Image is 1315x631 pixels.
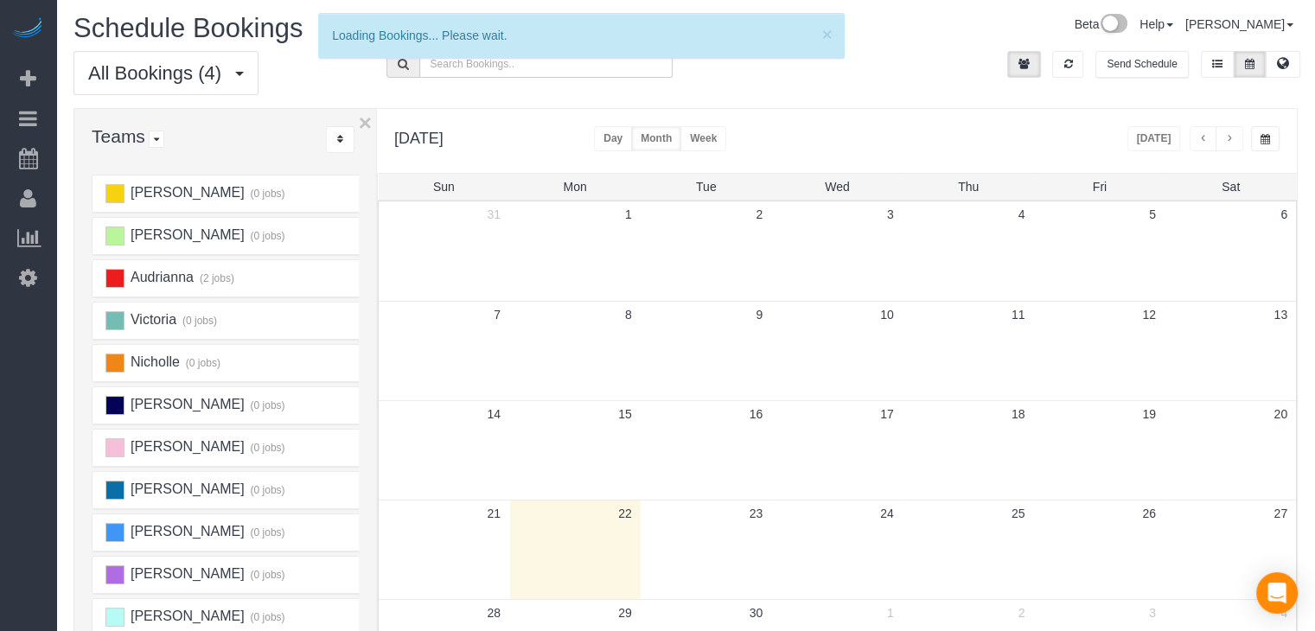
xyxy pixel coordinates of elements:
[1265,302,1296,328] a: 13
[248,230,285,242] small: (0 jobs)
[485,302,509,328] a: 7
[248,442,285,454] small: (0 jobs)
[92,126,145,146] span: Teams
[326,126,354,153] div: ...
[128,185,244,200] span: [PERSON_NAME]
[825,180,850,194] span: Wed
[680,126,726,151] button: Week
[741,500,772,526] a: 23
[1095,51,1188,78] button: Send Schedule
[183,357,220,369] small: (0 jobs)
[747,201,771,227] a: 2
[1222,180,1240,194] span: Sat
[1133,302,1165,328] a: 12
[478,600,509,626] a: 28
[1003,302,1034,328] a: 11
[478,201,509,227] a: 31
[128,312,176,327] span: Victoria
[1140,600,1165,626] a: 3
[1133,500,1165,526] a: 26
[128,439,244,454] span: [PERSON_NAME]
[594,126,632,151] button: Day
[248,569,285,581] small: (0 jobs)
[1265,401,1296,427] a: 20
[332,27,830,44] div: Loading Bookings... Please wait.
[478,500,509,526] a: 21
[1265,500,1296,526] a: 27
[359,112,372,134] button: ×
[1010,600,1034,626] a: 2
[128,270,193,284] span: Audrianna
[128,354,179,369] span: Nicholle
[747,302,771,328] a: 9
[610,401,641,427] a: 15
[610,600,641,626] a: 29
[88,62,230,84] span: All Bookings (4)
[958,180,979,194] span: Thu
[478,401,509,427] a: 14
[878,201,903,227] a: 3
[1133,401,1165,427] a: 19
[1139,17,1173,31] a: Help
[197,272,234,284] small: (2 jobs)
[1074,17,1127,31] a: Beta
[1256,572,1298,614] div: Open Intercom Messenger
[1099,14,1127,36] img: New interface
[128,481,244,496] span: [PERSON_NAME]
[871,401,903,427] a: 17
[631,126,681,151] button: Month
[1093,180,1107,194] span: Fri
[1140,201,1165,227] a: 5
[871,500,903,526] a: 24
[419,51,673,78] input: Search Bookings..
[741,401,772,427] a: 16
[878,600,903,626] a: 1
[610,500,641,526] a: 22
[128,566,244,581] span: [PERSON_NAME]
[616,201,641,227] a: 1
[433,180,455,194] span: Sun
[248,188,285,200] small: (0 jobs)
[248,611,285,623] small: (0 jobs)
[73,51,259,95] button: All Bookings (4)
[73,13,303,43] span: Schedule Bookings
[337,134,343,144] i: Sort Teams
[1010,201,1034,227] a: 4
[1127,126,1181,151] button: [DATE]
[128,397,244,411] span: [PERSON_NAME]
[821,25,832,43] button: ×
[248,484,285,496] small: (0 jobs)
[1272,201,1296,227] a: 6
[128,609,244,623] span: [PERSON_NAME]
[248,399,285,411] small: (0 jobs)
[248,526,285,539] small: (0 jobs)
[1003,500,1034,526] a: 25
[1003,401,1034,427] a: 18
[128,524,244,539] span: [PERSON_NAME]
[871,302,903,328] a: 10
[696,180,717,194] span: Tue
[128,227,244,242] span: [PERSON_NAME]
[394,126,444,148] h2: [DATE]
[10,17,45,41] img: Automaid Logo
[741,600,772,626] a: 30
[616,302,641,328] a: 8
[180,315,217,327] small: (0 jobs)
[563,180,586,194] span: Mon
[1185,17,1293,31] a: [PERSON_NAME]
